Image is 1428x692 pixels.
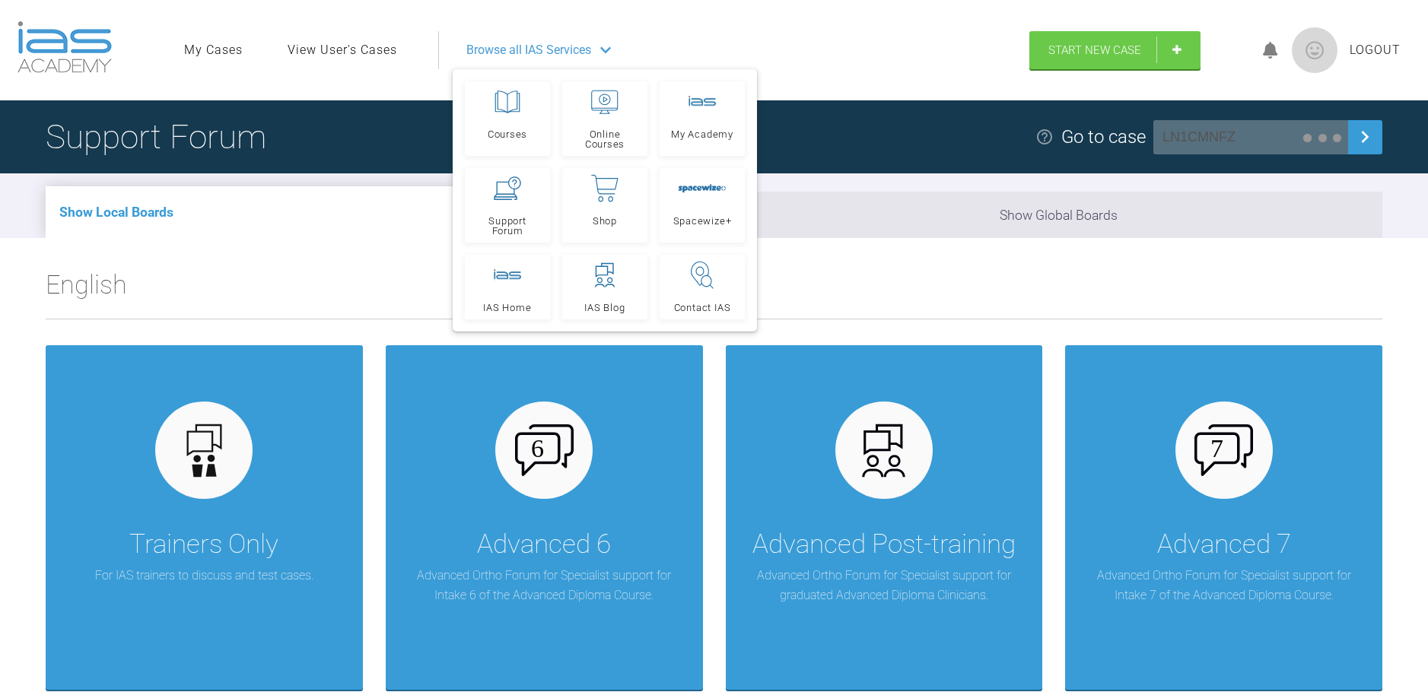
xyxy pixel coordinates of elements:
[17,21,112,73] img: logo-light.3e3ef733.png
[593,216,617,226] span: Shop
[409,566,680,605] p: Advanced Ortho Forum for Specialist support for Intake 6 of the Advanced Diploma Course.
[483,303,531,313] span: IAS Home
[465,81,550,156] a: Courses
[184,40,243,60] a: My Cases
[562,255,647,319] a: IAS Blog
[46,186,714,238] li: Show Local Boards
[465,255,550,319] a: IAS Home
[674,303,731,313] span: Contact IAS
[671,129,733,139] span: My Academy
[288,40,397,60] a: View User's Cases
[660,255,745,319] a: Contact IAS
[1353,125,1377,149] img: chevronRight.28bd32b0.svg
[488,129,527,139] span: Courses
[466,40,591,60] span: Browse all IAS Services
[1035,128,1054,146] img: help.e70b9f3d.svg
[569,129,641,149] span: Online Courses
[1065,345,1382,690] a: Advanced 7Advanced Ortho Forum for Specialist support for Intake 7 of the Advanced Diploma Course.
[854,421,913,480] img: advanced.73cea251.svg
[1292,27,1337,73] img: profile.png
[749,566,1020,605] p: Advanced Ortho Forum for Specialist support for graduated Advanced Diploma Clinicians.
[660,168,745,243] a: Spacewize+
[660,81,745,156] a: My Academy
[1157,523,1291,566] div: Advanced 7
[46,264,1382,319] h2: English
[129,523,278,566] div: Trainers Only
[515,424,574,476] img: advanced-6.cf6970cb.svg
[477,523,611,566] div: Advanced 6
[46,110,266,163] h1: Support Forum
[562,81,647,156] a: Online Courses
[1061,122,1146,151] div: Go to case
[1048,43,1141,57] span: Start New Case
[175,421,234,480] img: default.3be3f38f.svg
[46,345,363,690] a: Trainers OnlyFor IAS trainers to discuss and test cases.
[1194,424,1253,476] img: advanced-7.aa0834c3.svg
[673,216,732,226] span: Spacewize+
[726,345,1043,690] a: Advanced Post-trainingAdvanced Ortho Forum for Specialist support for graduated Advanced Diploma ...
[714,192,1383,238] li: Show Global Boards
[584,303,625,313] span: IAS Blog
[465,168,550,243] a: Support Forum
[1153,120,1348,154] input: Enter a support ID
[95,566,313,586] p: For IAS trainers to discuss and test cases.
[386,345,703,690] a: Advanced 6Advanced Ortho Forum for Specialist support for Intake 6 of the Advanced Diploma Course.
[1029,31,1201,69] a: Start New Case
[1350,40,1401,60] a: Logout
[472,216,543,236] span: Support Forum
[752,523,1016,566] div: Advanced Post-training
[562,168,647,243] a: Shop
[1088,566,1360,605] p: Advanced Ortho Forum for Specialist support for Intake 7 of the Advanced Diploma Course.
